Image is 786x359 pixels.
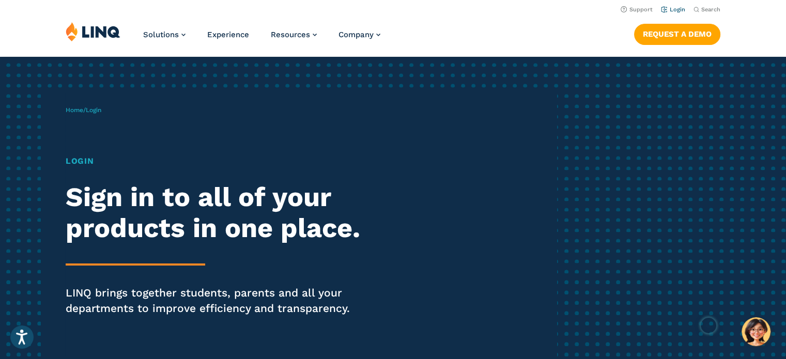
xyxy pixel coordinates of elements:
[66,106,83,114] a: Home
[701,6,720,13] span: Search
[66,22,120,41] img: LINQ | K‑12 Software
[271,30,317,39] a: Resources
[207,30,249,39] a: Experience
[693,6,720,13] button: Open Search Bar
[66,106,101,114] span: /
[66,285,368,316] p: LINQ brings together students, parents and all your departments to improve efficiency and transpa...
[143,22,380,56] nav: Primary Navigation
[634,22,720,44] nav: Button Navigation
[742,317,770,346] button: Hello, have a question? Let’s chat.
[338,30,374,39] span: Company
[621,6,653,13] a: Support
[66,155,368,167] h1: Login
[661,6,685,13] a: Login
[143,30,179,39] span: Solutions
[86,106,101,114] span: Login
[143,30,186,39] a: Solutions
[66,182,368,244] h2: Sign in to all of your products in one place.
[271,30,310,39] span: Resources
[634,24,720,44] a: Request a Demo
[338,30,380,39] a: Company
